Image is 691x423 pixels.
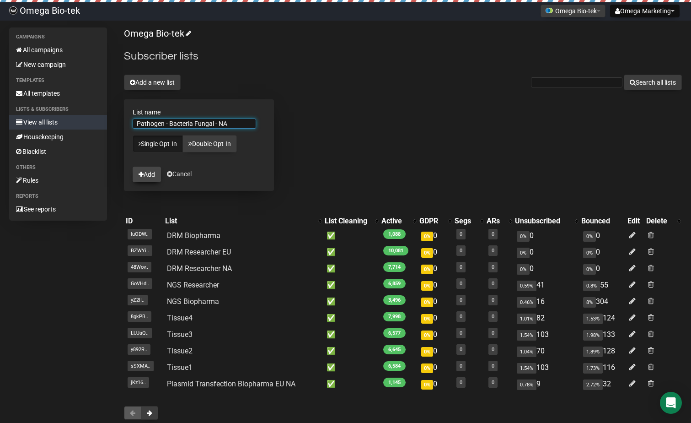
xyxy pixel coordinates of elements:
[624,75,682,90] button: Search all lists
[124,28,190,39] a: Omega Bio-tek
[418,277,452,293] td: 0
[383,312,406,321] span: 7,998
[167,231,220,240] a: DRM Biopharma
[421,314,433,324] span: 0%
[128,377,149,388] span: jKz16..
[167,281,219,289] a: NGS Researcher
[323,326,380,343] td: ✅
[492,363,494,369] a: 0
[579,244,626,260] td: 0
[610,5,680,17] button: Omega Marketing
[546,7,553,14] img: favicons
[124,215,163,228] th: ID: No sort applied, sorting is disabled
[9,191,107,202] li: Reports
[381,217,408,226] div: Active
[128,361,154,371] span: sSXMA..
[9,173,107,188] a: Rules
[460,330,462,336] a: 0
[492,314,494,320] a: 0
[9,104,107,115] li: Lists & subscribers
[513,228,579,244] td: 0
[128,278,152,289] span: GoVHd..
[418,326,452,343] td: 0
[128,328,152,338] span: LUJaQ..
[517,281,536,291] span: 0.59%
[583,314,603,324] span: 1.53%
[541,5,605,17] button: Omega Bio-tek
[418,359,452,376] td: 0
[163,215,323,228] th: List: No sort applied, activate to apply an ascending sort
[421,265,433,274] span: 0%
[128,295,148,305] span: yZ2lI..
[9,43,107,57] a: All campaigns
[460,281,462,287] a: 0
[460,314,462,320] a: 0
[323,359,380,376] td: ✅
[460,248,462,254] a: 0
[492,248,494,254] a: 0
[513,310,579,326] td: 82
[165,217,314,226] div: List
[492,281,494,287] a: 0
[492,380,494,385] a: 0
[325,217,370,226] div: List Cleaning
[513,376,579,392] td: 9
[418,215,452,228] th: GDPR: No sort applied, activate to apply an ascending sort
[9,162,107,173] li: Others
[323,376,380,392] td: ✅
[513,215,579,228] th: Unsubscribed: No sort applied, activate to apply an ascending sort
[517,314,536,324] span: 1.01%
[323,228,380,244] td: ✅
[583,231,596,242] span: 0%
[579,359,626,376] td: 116
[383,295,406,305] span: 3,496
[128,229,152,239] span: luODW..
[323,260,380,277] td: ✅
[460,380,462,385] a: 0
[419,217,443,226] div: GDPR
[167,314,193,322] a: Tissue4
[455,217,476,226] div: Segs
[421,363,433,373] span: 0%
[583,297,596,308] span: 8%
[167,297,219,306] a: NGS Biopharma
[513,343,579,359] td: 70
[660,392,682,414] div: Open Intercom Messenger
[517,363,536,374] span: 1.54%
[492,231,494,237] a: 0
[418,293,452,310] td: 0
[383,361,406,371] span: 6,584
[323,277,380,293] td: ✅
[167,248,231,256] a: DRM Researcher EU
[418,228,452,244] td: 0
[128,311,151,322] span: 8gkPB..
[453,215,485,228] th: Segs: No sort applied, activate to apply an ascending sort
[513,293,579,310] td: 16
[421,380,433,390] span: 0%
[583,347,603,357] span: 1.89%
[128,262,151,272] span: 48Wov..
[383,279,406,288] span: 6,859
[579,326,626,343] td: 133
[418,260,452,277] td: 0
[323,215,380,228] th: List Cleaning: No sort applied, activate to apply an ascending sort
[583,380,603,390] span: 2.72%
[182,135,237,152] a: Double Opt-In
[167,347,193,355] a: Tissue2
[583,248,596,258] span: 0%
[9,202,107,217] a: See reports
[517,248,530,258] span: 0%
[418,376,452,392] td: 0
[492,264,494,270] a: 0
[383,262,406,272] span: 7,714
[421,347,433,357] span: 0%
[579,215,626,228] th: Bounced: No sort applied, sorting is disabled
[513,260,579,277] td: 0
[133,108,265,116] label: List name
[579,277,626,293] td: 55
[9,57,107,72] a: New campaign
[579,310,626,326] td: 124
[323,343,380,359] td: ✅
[383,378,406,387] span: 1,145
[133,167,161,182] button: Add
